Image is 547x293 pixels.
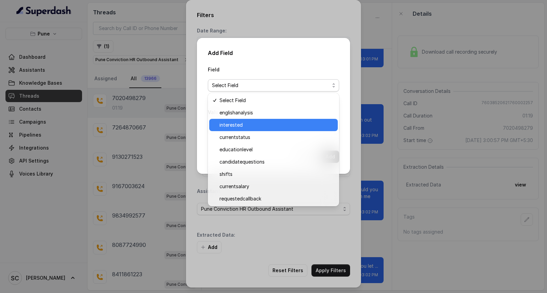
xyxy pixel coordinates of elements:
[208,79,339,92] button: Select Field
[219,182,334,191] span: currentsalary
[208,93,339,206] div: Select Field
[219,121,334,129] span: interested
[219,96,334,104] span: Select Field
[219,170,334,178] span: shifts
[219,145,334,154] span: educationlevel
[219,109,334,117] span: englishanalysis
[219,195,334,203] span: requestedcallback
[219,133,334,141] span: currentstatus
[212,81,330,89] span: Select Field
[219,158,334,166] span: candidatequestions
